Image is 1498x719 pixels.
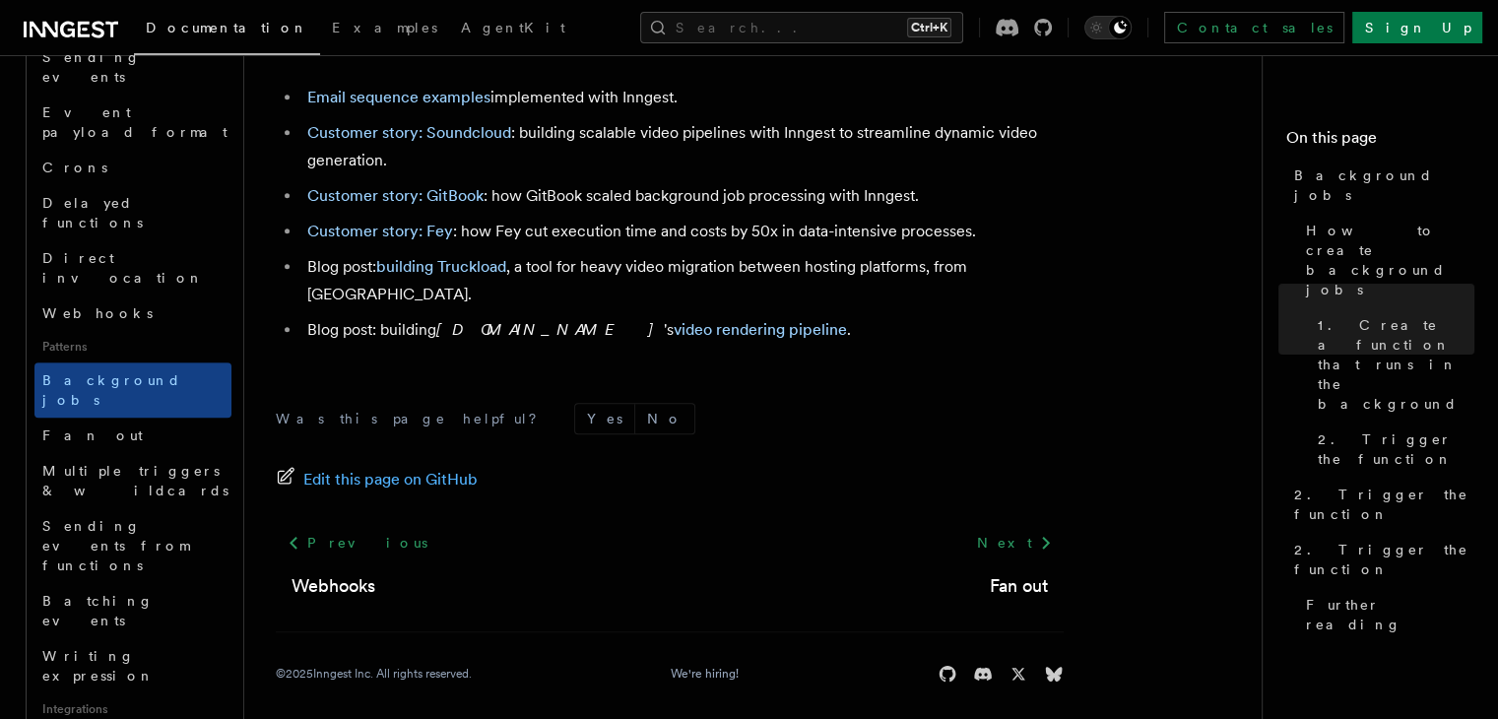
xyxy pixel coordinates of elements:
li: Blog post: , a tool for heavy video migration between hosting platforms, from [GEOGRAPHIC_DATA]. [301,253,1064,308]
li: implemented with Inngest. [301,84,1064,111]
button: No [635,404,694,433]
a: Direct invocation [34,240,231,295]
a: Writing expression [34,638,231,693]
a: Webhooks [292,572,375,600]
span: How to create background jobs [1306,221,1474,299]
span: AgentKit [461,20,565,35]
a: Documentation [134,6,320,55]
a: Examples [320,6,449,53]
a: Fan out [34,418,231,453]
a: Fan out [990,572,1048,600]
span: Writing expression [42,648,155,684]
a: Customer story: GitBook [307,186,484,205]
button: Search...Ctrl+K [640,12,963,43]
a: Customer story: Fey [307,222,453,240]
a: Sending events from functions [34,508,231,583]
a: We're hiring! [671,666,739,682]
li: : how Fey cut execution time and costs by 50x in data-intensive processes. [301,218,1064,245]
a: Delayed functions [34,185,231,240]
a: Background jobs [1286,158,1474,213]
a: 2. Trigger the function [1310,422,1474,477]
a: video rendering pipeline [674,320,847,339]
div: © 2025 Inngest Inc. All rights reserved. [276,666,472,682]
a: Crons [34,150,231,185]
li: : building scalable video pipelines with Inngest to streamline dynamic video generation. [301,119,1064,174]
a: Sign Up [1352,12,1482,43]
span: 2. Trigger the function [1294,540,1474,579]
span: Fan out [42,427,143,443]
a: Webhooks [34,295,231,331]
a: How to create background jobs [1298,213,1474,307]
a: Contact sales [1164,12,1344,43]
span: Patterns [34,331,231,362]
em: [DOMAIN_NAME] [436,320,664,339]
a: 2. Trigger the function [1286,532,1474,587]
a: building Truckload [376,257,506,276]
span: Webhooks [42,305,153,321]
span: Direct invocation [42,250,204,286]
span: Batching events [42,593,154,628]
a: 2. Trigger the function [1286,477,1474,532]
button: Yes [575,404,634,433]
li: Blog post: building 's . [301,316,1064,344]
li: : how GitBook scaled background job processing with Inngest. [301,182,1064,210]
a: Next [964,525,1064,560]
span: 2. Trigger the function [1318,429,1474,469]
span: Event payload format [42,104,228,140]
span: Background jobs [1294,165,1474,205]
span: Multiple triggers & wildcards [42,463,228,498]
a: Sending events [34,39,231,95]
a: Further reading [1298,587,1474,642]
a: Customer story: Soundcloud [307,123,511,142]
a: Background jobs [34,362,231,418]
button: Toggle dark mode [1084,16,1132,39]
span: Edit this page on GitHub [303,466,478,493]
kbd: Ctrl+K [907,18,951,37]
p: Was this page helpful? [276,409,551,428]
a: Email sequence examples [307,88,490,106]
span: Examples [332,20,437,35]
a: Edit this page on GitHub [276,466,478,493]
span: Sending events from functions [42,518,189,573]
a: AgentKit [449,6,577,53]
span: 1. Create a function that runs in the background [1318,315,1474,414]
a: Batching events [34,583,231,638]
a: 1. Create a function that runs in the background [1310,307,1474,422]
span: Further reading [1306,595,1474,634]
a: Event payload format [34,95,231,150]
a: Multiple triggers & wildcards [34,453,231,508]
span: Background jobs [42,372,181,408]
span: Delayed functions [42,195,143,230]
a: Previous [276,525,438,560]
span: 2. Trigger the function [1294,485,1474,524]
h4: On this page [1286,126,1474,158]
span: Crons [42,160,107,175]
span: Documentation [146,20,308,35]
